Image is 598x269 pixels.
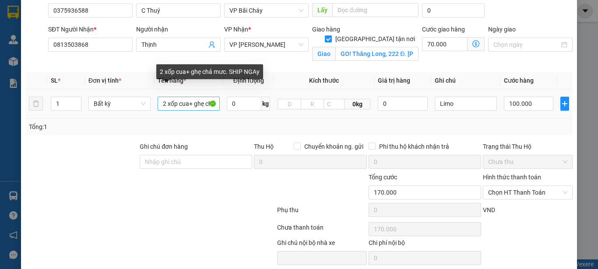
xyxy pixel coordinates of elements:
[277,238,367,251] div: Ghi chú nội bộ nhà xe
[229,38,303,51] span: VP Dương Đình Nghệ
[504,77,534,84] span: Cước hàng
[29,97,43,111] button: delete
[140,155,252,169] input: Ghi chú đơn hàng
[435,97,497,111] input: Ghi Chú
[48,24,133,34] div: SĐT Người Nhận
[276,223,368,238] div: Chưa thanh toán
[32,41,134,56] span: Gửi hàng Hạ Long: Hotline:
[94,97,145,110] span: Bất kỳ
[156,64,263,79] div: 2 xốp cua+ ghẹ chả mưc. SHIP NGAy
[6,49,24,92] img: logo
[488,26,516,33] label: Ngày giao
[301,142,367,151] span: Chuyển khoản ng. gửi
[34,4,132,14] strong: Công ty TNHH Phúc Xuyên
[301,99,324,109] input: R
[158,97,220,111] input: VD: Bàn, Ghế
[136,24,221,34] div: Người nhận
[140,143,188,150] label: Ghi chú đơn hàng
[88,41,134,49] strong: 02033 616 626 -
[376,142,453,151] span: Phí thu hộ khách nhận trả
[332,3,419,17] input: Dọc đường
[488,155,567,168] span: Chưa thu
[431,72,500,89] th: Ghi chú
[29,122,232,132] div: Tổng: 1
[560,97,569,111] button: plus
[278,99,301,109] input: D
[483,206,495,213] span: VND
[335,47,419,61] input: Giao tận nơi
[276,205,368,220] div: Phụ thu
[88,77,121,84] span: Đơn vị tính
[561,100,569,107] span: plus
[64,59,139,74] strong: 0963 662 662 - 0898 662 662
[26,16,140,31] strong: 024 3236 3236 -
[229,4,303,17] span: VP Bãi Cháy
[324,99,345,109] input: C
[422,3,485,17] input: Cước lấy hàng
[378,77,410,84] span: Giá trị hàng
[309,77,339,84] span: Kích thước
[422,26,465,33] label: Cước giao hàng
[28,59,139,74] span: Gửi hàng Lào Cai/Sapa:
[72,24,141,39] strong: 0888 827 827 - 0848 827 827
[345,99,370,109] span: 0kg
[332,34,419,44] span: [GEOGRAPHIC_DATA] tận nơi
[483,174,541,181] label: Hình thức thanh toán
[369,238,481,251] div: Chi phí nội bộ
[208,41,215,48] span: user-add
[254,143,274,150] span: Thu Hộ
[493,40,559,49] input: Ngày giao
[472,40,479,47] span: dollar-circle
[312,47,335,61] span: Giao
[483,142,573,151] div: Trạng thái Thu Hộ
[312,26,340,33] span: Giao hàng
[224,26,248,33] span: VP Nhận
[422,37,468,51] input: Cước giao hàng
[312,3,332,17] span: Lấy
[261,97,270,111] span: kg
[488,186,567,199] span: Chọn HT Thanh Toán
[369,174,397,181] span: Tổng cước
[26,16,141,39] span: Gửi hàng [GEOGRAPHIC_DATA]: Hotline:
[51,77,58,84] span: SL
[75,49,114,56] strong: 0886 027 027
